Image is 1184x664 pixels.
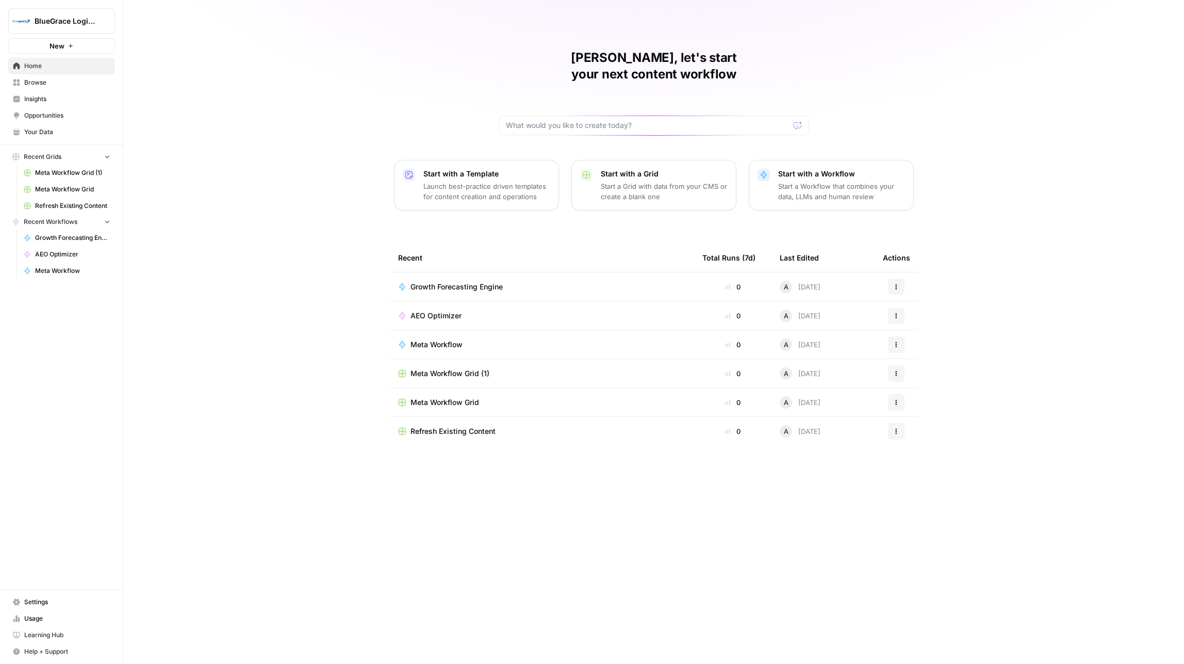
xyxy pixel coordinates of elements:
[24,630,110,640] span: Learning Hub
[702,339,763,350] div: 0
[398,282,686,292] a: Growth Forecasting Engine
[784,368,788,379] span: A
[8,124,115,140] a: Your Data
[499,50,809,83] h1: [PERSON_NAME], let's start your next content workflow
[506,120,790,131] input: What would you like to create today?
[780,338,820,351] div: [DATE]
[423,169,550,179] p: Start with a Template
[35,16,97,26] span: BlueGrace Logistics
[784,426,788,436] span: A
[8,91,115,107] a: Insights
[778,181,905,202] p: Start a Workflow that combines your data, LLMs and human review
[780,425,820,438] div: [DATE]
[410,339,463,350] span: Meta Workflow
[8,58,115,74] a: Home
[702,282,763,292] div: 0
[702,244,755,272] div: Total Runs (7d)
[784,397,788,408] span: A
[24,94,110,104] span: Insights
[8,214,115,230] button: Recent Workflows
[8,107,115,124] a: Opportunities
[778,169,905,179] p: Start with a Workflow
[410,282,503,292] span: Growth Forecasting Engine
[410,311,462,321] span: AEO Optimizer
[8,8,115,34] button: Workspace: BlueGrace Logistics
[780,367,820,380] div: [DATE]
[394,160,559,210] button: Start with a TemplateLaunch best-practice driven templates for content creation and operations
[702,311,763,321] div: 0
[571,160,736,210] button: Start with a GridStart a Grid with data from your CMS or create a blank one
[19,198,115,214] a: Refresh Existing Content
[8,74,115,91] a: Browse
[19,181,115,198] a: Meta Workflow Grid
[8,38,115,54] button: New
[398,339,686,350] a: Meta Workflow
[24,152,61,161] span: Recent Grids
[24,61,110,71] span: Home
[19,246,115,263] a: AEO Optimizer
[702,397,763,408] div: 0
[398,397,686,408] a: Meta Workflow Grid
[749,160,914,210] button: Start with a WorkflowStart a Workflow that combines your data, LLMs and human review
[601,169,728,179] p: Start with a Grid
[423,181,550,202] p: Launch best-practice driven templates for content creation and operations
[883,244,910,272] div: Actions
[398,244,686,272] div: Recent
[24,647,110,656] span: Help + Support
[780,396,820,409] div: [DATE]
[50,41,64,51] span: New
[35,185,110,194] span: Meta Workflow Grid
[398,368,686,379] a: Meta Workflow Grid (1)
[784,282,788,292] span: A
[410,368,489,379] span: Meta Workflow Grid (1)
[784,311,788,321] span: A
[702,368,763,379] div: 0
[601,181,728,202] p: Start a Grid with data from your CMS or create a blank one
[24,127,110,137] span: Your Data
[35,201,110,210] span: Refresh Existing Content
[702,426,763,436] div: 0
[12,12,30,30] img: BlueGrace Logistics Logo
[780,310,820,322] div: [DATE]
[35,266,110,276] span: Meta Workflow
[19,165,115,181] a: Meta Workflow Grid (1)
[24,217,77,226] span: Recent Workflows
[410,397,479,408] span: Meta Workflow Grid
[35,233,110,242] span: Growth Forecasting Engine
[8,643,115,660] button: Help + Support
[398,426,686,436] a: Refresh Existing Content
[780,281,820,293] div: [DATE]
[24,597,110,607] span: Settings
[8,610,115,627] a: Usage
[24,78,110,87] span: Browse
[410,426,496,436] span: Refresh Existing Content
[35,168,110,177] span: Meta Workflow Grid (1)
[8,594,115,610] a: Settings
[8,627,115,643] a: Learning Hub
[24,111,110,120] span: Opportunities
[780,244,819,272] div: Last Edited
[19,230,115,246] a: Growth Forecasting Engine
[8,149,115,165] button: Recent Grids
[398,311,686,321] a: AEO Optimizer
[19,263,115,279] a: Meta Workflow
[24,614,110,623] span: Usage
[784,339,788,350] span: A
[35,250,110,259] span: AEO Optimizer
